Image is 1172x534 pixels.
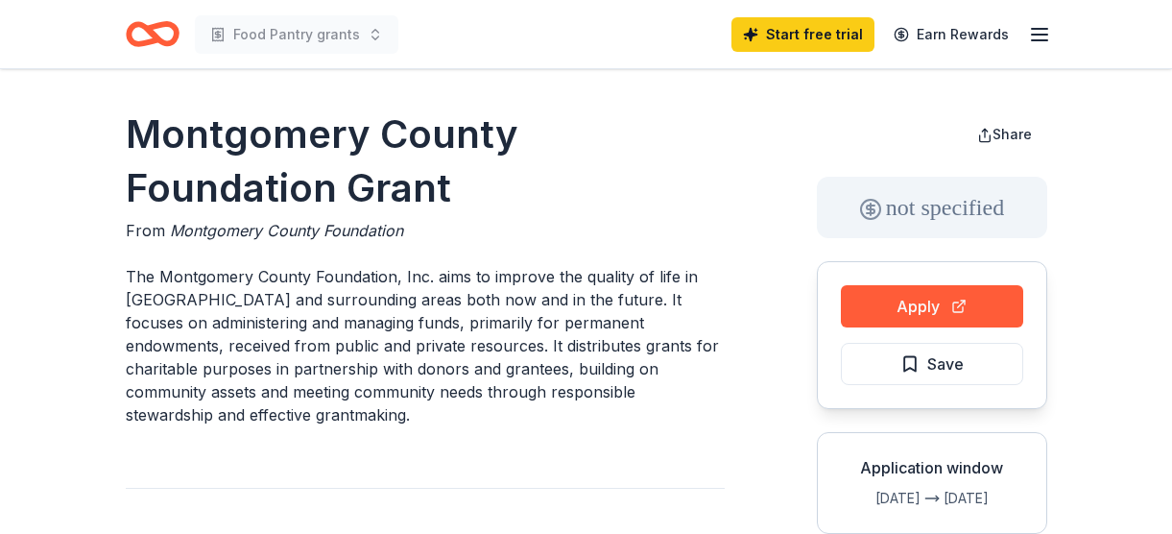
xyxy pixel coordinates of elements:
button: Save [841,343,1023,385]
a: Earn Rewards [882,17,1020,52]
a: Home [126,12,179,57]
div: not specified [817,177,1047,238]
span: Food Pantry grants [233,23,360,46]
a: Start free trial [731,17,874,52]
button: Apply [841,285,1023,328]
span: Save [927,352,964,376]
div: Application window [833,456,1031,479]
button: Share [962,115,1047,154]
h1: Montgomery County Foundation Grant [126,108,725,215]
span: Share [993,126,1032,142]
button: Food Pantry grants [195,15,398,54]
div: From [126,219,725,242]
p: The Montgomery County Foundation, Inc. aims to improve the quality of life in [GEOGRAPHIC_DATA] a... [126,265,725,426]
div: [DATE] [833,487,921,510]
span: Montgomery County Foundation [170,221,403,240]
div: [DATE] [944,487,1031,510]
